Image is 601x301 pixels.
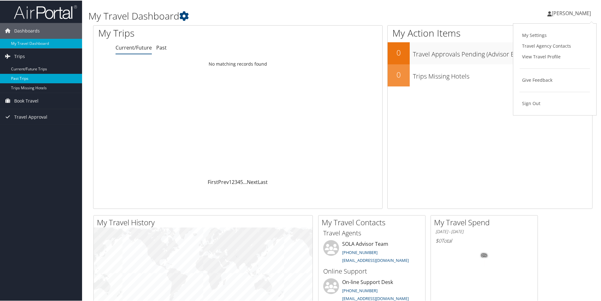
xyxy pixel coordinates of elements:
[552,9,591,16] span: [PERSON_NAME]
[258,178,268,185] a: Last
[388,26,592,39] h1: My Action Items
[93,58,382,69] td: No matching records found
[482,253,487,257] tspan: 0%
[116,44,152,50] a: Current/Future
[14,92,39,108] span: Book Travel
[243,178,247,185] span: …
[218,178,229,185] a: Prev
[520,40,590,51] a: Travel Agency Contacts
[436,237,441,244] span: $0
[247,178,258,185] a: Next
[342,257,409,263] a: [EMAIL_ADDRESS][DOMAIN_NAME]
[14,48,25,64] span: Trips
[229,178,232,185] a: 1
[547,3,597,22] a: [PERSON_NAME]
[388,42,592,64] a: 0Travel Approvals Pending (Advisor Booked)
[413,68,592,80] h3: Trips Missing Hotels
[342,249,378,255] a: [PHONE_NUMBER]
[323,266,420,275] h3: Online Support
[237,178,240,185] a: 4
[323,228,420,237] h3: Travel Agents
[388,64,592,86] a: 0Trips Missing Hotels
[14,22,40,38] span: Dashboards
[520,29,590,40] a: My Settings
[322,216,425,227] h2: My Travel Contacts
[520,74,590,85] a: Give Feedback
[520,51,590,62] a: View Travel Profile
[413,46,592,58] h3: Travel Approvals Pending (Advisor Booked)
[240,178,243,185] a: 5
[436,228,533,234] h6: [DATE] - [DATE]
[88,9,428,22] h1: My Travel Dashboard
[342,295,409,301] a: [EMAIL_ADDRESS][DOMAIN_NAME]
[156,44,167,50] a: Past
[320,239,424,265] li: SOLA Advisor Team
[436,237,533,244] h6: Total
[342,287,378,293] a: [PHONE_NUMBER]
[520,97,590,108] a: Sign Out
[232,178,235,185] a: 2
[434,216,538,227] h2: My Travel Spend
[388,47,410,57] h2: 0
[98,26,257,39] h1: My Trips
[208,178,218,185] a: First
[14,109,47,124] span: Travel Approval
[97,216,312,227] h2: My Travel History
[235,178,237,185] a: 3
[388,69,410,80] h2: 0
[14,4,77,19] img: airportal-logo.png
